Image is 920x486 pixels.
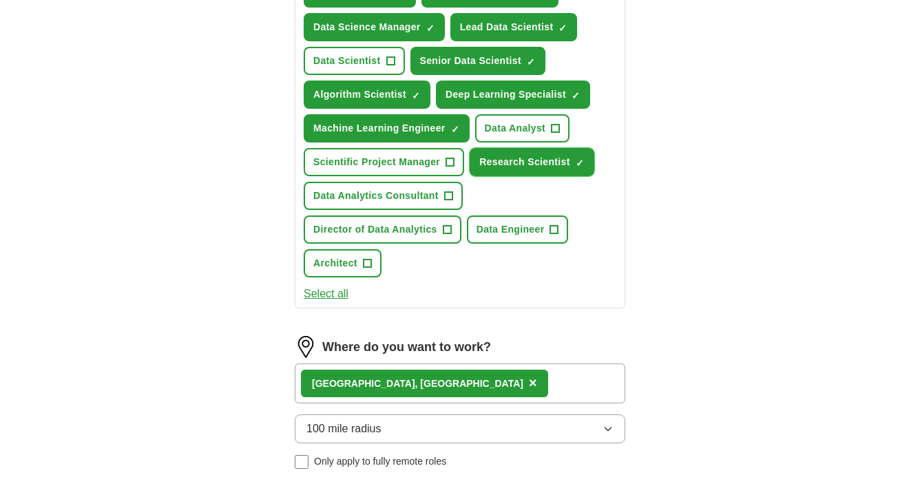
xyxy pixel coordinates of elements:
span: ✓ [572,90,580,101]
button: Deep Learning Specialist✓ [436,81,590,109]
button: Architect [304,249,381,277]
span: ✓ [558,23,567,34]
span: Architect [313,256,357,271]
span: Data Scientist [313,54,381,68]
span: Data Analyst [485,121,546,136]
span: Research Scientist [479,155,570,169]
div: [GEOGRAPHIC_DATA], [GEOGRAPHIC_DATA] [312,377,523,391]
span: ✓ [412,90,420,101]
span: ✓ [527,56,535,67]
button: Research Scientist✓ [470,148,594,176]
button: × [529,373,537,394]
button: Scientific Project Manager [304,148,464,176]
span: Algorithm Scientist [313,87,406,102]
button: Algorithm Scientist✓ [304,81,430,109]
label: Where do you want to work? [322,338,491,357]
span: Only apply to fully remote roles [314,454,446,469]
button: Data Analytics Consultant [304,182,463,210]
span: Lead Data Scientist [460,20,554,34]
span: Data Engineer [477,222,545,237]
button: Data Analyst [475,114,570,142]
span: × [529,375,537,390]
span: Data Analytics Consultant [313,189,439,203]
span: Deep Learning Specialist [446,87,566,102]
button: Data Engineer [467,215,569,244]
button: 100 mile radius [295,414,625,443]
button: Data Scientist [304,47,405,75]
button: Director of Data Analytics [304,215,461,244]
span: Scientific Project Manager [313,155,440,169]
span: Data Science Manager [313,20,421,34]
button: Data Science Manager✓ [304,13,445,41]
span: ✓ [426,23,435,34]
span: Machine Learning Engineer [313,121,446,136]
button: Senior Data Scientist✓ [410,47,545,75]
button: Machine Learning Engineer✓ [304,114,470,142]
button: Select all [304,286,348,302]
span: Senior Data Scientist [420,54,521,68]
span: ✓ [576,158,584,169]
button: Lead Data Scientist✓ [450,13,578,41]
span: ✓ [451,124,459,135]
span: 100 mile radius [306,421,381,437]
input: Only apply to fully remote roles [295,455,309,469]
img: location.png [295,336,317,358]
span: Director of Data Analytics [313,222,437,237]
